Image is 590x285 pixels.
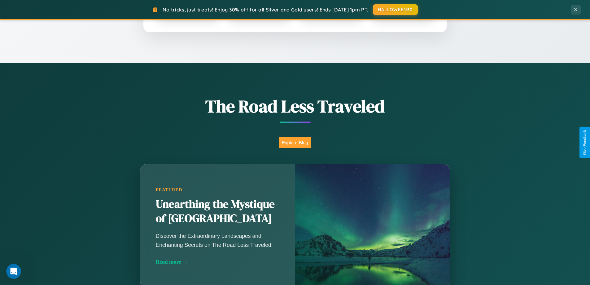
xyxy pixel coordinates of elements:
div: Featured [156,187,280,193]
p: Discover the Extraordinary Landscapes and Enchanting Secrets on The Road Less Traveled. [156,232,280,249]
span: No tricks, just treats! Enjoy 30% off for all Silver and Gold users! Ends [DATE] 1pm PT. [163,7,368,13]
iframe: Intercom live chat [6,264,21,279]
div: Give Feedback [583,130,587,155]
div: Read more → [156,259,280,265]
button: Explore Blog [279,137,311,148]
button: HALLOWEEN30 [373,4,418,15]
h1: The Road Less Traveled [109,94,481,118]
h2: Unearthing the Mystique of [GEOGRAPHIC_DATA] [156,197,280,226]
